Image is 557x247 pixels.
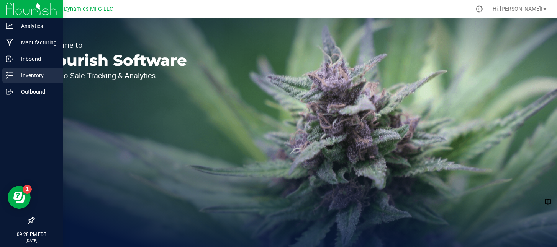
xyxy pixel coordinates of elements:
p: Outbound [13,87,59,96]
p: Seed-to-Sale Tracking & Analytics [41,72,187,80]
p: Inbound [13,54,59,63]
inline-svg: Inventory [6,71,13,79]
p: Inventory [13,71,59,80]
p: Flourish Software [41,53,187,68]
p: 09:28 PM EDT [3,231,59,238]
p: Analytics [13,21,59,31]
p: [DATE] [3,238,59,244]
span: Modern Dynamics MFG LLC [43,6,113,12]
inline-svg: Outbound [6,88,13,96]
iframe: Resource center unread badge [23,185,32,194]
inline-svg: Manufacturing [6,39,13,46]
inline-svg: Inbound [6,55,13,63]
p: Manufacturing [13,38,59,47]
iframe: Resource center [8,186,31,209]
inline-svg: Analytics [6,22,13,30]
p: Welcome to [41,41,187,49]
div: Manage settings [474,5,484,13]
span: Hi, [PERSON_NAME]! [493,6,542,12]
